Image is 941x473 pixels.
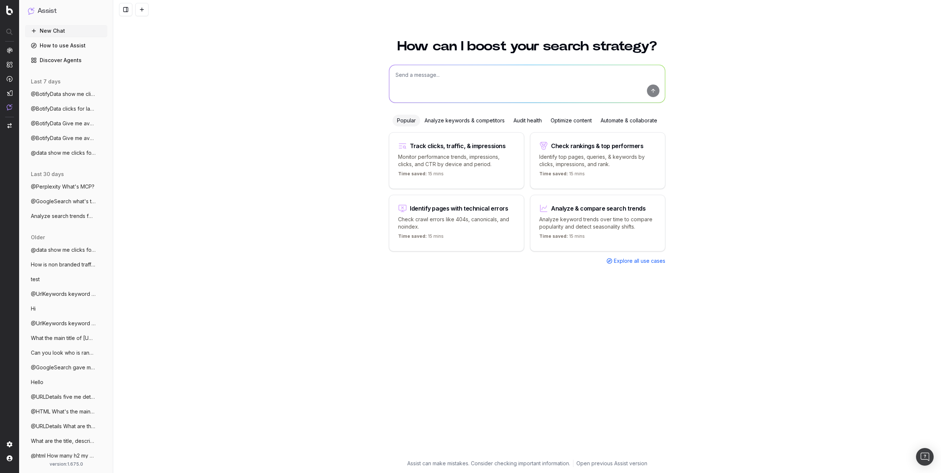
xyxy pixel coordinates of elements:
span: Explore all use cases [614,257,665,265]
span: Can you look who is ranking on Google fo [31,349,96,356]
span: @HTML What's the main color in [URL] [31,408,96,415]
button: test [25,273,107,285]
span: last 30 days [31,171,64,178]
div: Optimize content [546,115,596,126]
div: Analyze keywords & competitors [420,115,509,126]
button: @GoogleSearch what's the answer to the l [25,196,107,207]
a: How to use Assist [25,40,107,51]
p: Assist can make mistakes. Consider checking important information. [407,460,570,467]
p: Analyze keyword trends over time to compare popularity and detect seasonality shifts. [539,216,656,230]
span: @UrlKeywords keyword for clothes for htt [31,290,96,298]
span: Time saved: [539,171,568,176]
span: @URLDetails five me details for my homep [31,393,96,401]
span: @BotifyData show me clicks and CTR data [31,90,96,98]
div: Popular [393,115,420,126]
button: @URLDetails What are the title, descript [25,420,107,432]
h1: Assist [37,6,57,16]
span: Time saved: [398,233,427,239]
button: Analyze search trends for: MCP [25,210,107,222]
span: @BotifyData Give me avg links per pagety [31,135,96,142]
span: @GoogleSearch what's the answer to the l [31,198,96,205]
div: Automate & collaborate [596,115,662,126]
div: Identify pages with technical errors [410,205,508,211]
span: @Perplexity What's MCP? [31,183,94,190]
button: New Chat [25,25,107,37]
span: @GoogleSearch gave me result for men clo [31,364,96,371]
button: @UrlKeywords keyword for clothes for htt [25,318,107,329]
p: 15 mins [539,171,585,180]
span: @data show me clicks for last 7 days [31,246,96,254]
span: @BotifyData clicks for last 7 days [31,105,96,112]
span: @UrlKeywords keyword for clothes for htt [31,320,96,327]
span: How is non branded traffic trending YoY [31,261,96,268]
img: My account [7,455,12,461]
div: Open Intercom Messenger [916,448,934,466]
span: Time saved: [398,171,427,176]
h1: How can I boost your search strategy? [389,40,665,53]
button: @BotifyData clicks for last 7 days [25,103,107,115]
span: last 7 days [31,78,61,85]
button: @data show me clicks for last 7 days [25,244,107,256]
div: version: 1.675.0 [28,461,104,467]
button: What the main title of [URL] [25,332,107,344]
span: Analyze search trends for: MCP [31,212,96,220]
img: Analytics [7,47,12,53]
span: @data show me clicks for last 7 days [31,149,96,157]
button: What are the title, description, canonic [25,435,107,447]
button: Hello [25,376,107,388]
span: Time saved: [539,233,568,239]
button: How is non branded traffic trending YoY [25,259,107,270]
a: Discover Agents [25,54,107,66]
button: @data show me clicks for last 7 days [25,147,107,159]
span: @html How many h2 my homepage have? [31,452,96,459]
button: @BotifyData Give me avg links per pagety [25,132,107,144]
p: Monitor performance trends, impressions, clicks, and CTR by device and period. [398,153,515,168]
span: What are the title, description, canonic [31,437,96,445]
span: @URLDetails What are the title, descript [31,423,96,430]
img: Assist [7,104,12,110]
button: @BotifyData Give me avg links per pagety [25,118,107,129]
span: @BotifyData Give me avg links per pagety [31,120,96,127]
button: @UrlKeywords keyword for clothes for htt [25,288,107,300]
div: Track clicks, traffic, & impressions [410,143,506,149]
button: @html How many h2 my homepage have? [25,450,107,462]
p: 15 mins [539,233,585,242]
span: test [31,276,40,283]
img: Activation [7,76,12,82]
button: Hi [25,303,107,315]
img: Switch project [7,123,12,128]
p: Identify top pages, queries, & keywords by clicks, impressions, and rank. [539,153,656,168]
img: Botify logo [6,6,13,15]
a: Open previous Assist version [576,460,647,467]
button: @Perplexity What's MCP? [25,181,107,193]
span: Hi [31,305,36,312]
img: Assist [28,7,35,14]
div: Audit health [509,115,546,126]
div: Analyze & compare search trends [551,205,646,211]
span: What the main title of [URL] [31,334,96,342]
p: 15 mins [398,171,444,180]
button: @BotifyData show me clicks and CTR data [25,88,107,100]
button: Can you look who is ranking on Google fo [25,347,107,359]
button: Assist [28,6,104,16]
button: @HTML What's the main color in [URL] [25,406,107,418]
img: Setting [7,441,12,447]
p: Check crawl errors like 404s, canonicals, and noindex. [398,216,515,230]
button: @URLDetails five me details for my homep [25,391,107,403]
a: Explore all use cases [607,257,665,265]
span: older [31,234,45,241]
div: Check rankings & top performers [551,143,644,149]
img: Studio [7,90,12,96]
span: Hello [31,379,43,386]
button: @GoogleSearch gave me result for men clo [25,362,107,373]
img: Intelligence [7,61,12,68]
p: 15 mins [398,233,444,242]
